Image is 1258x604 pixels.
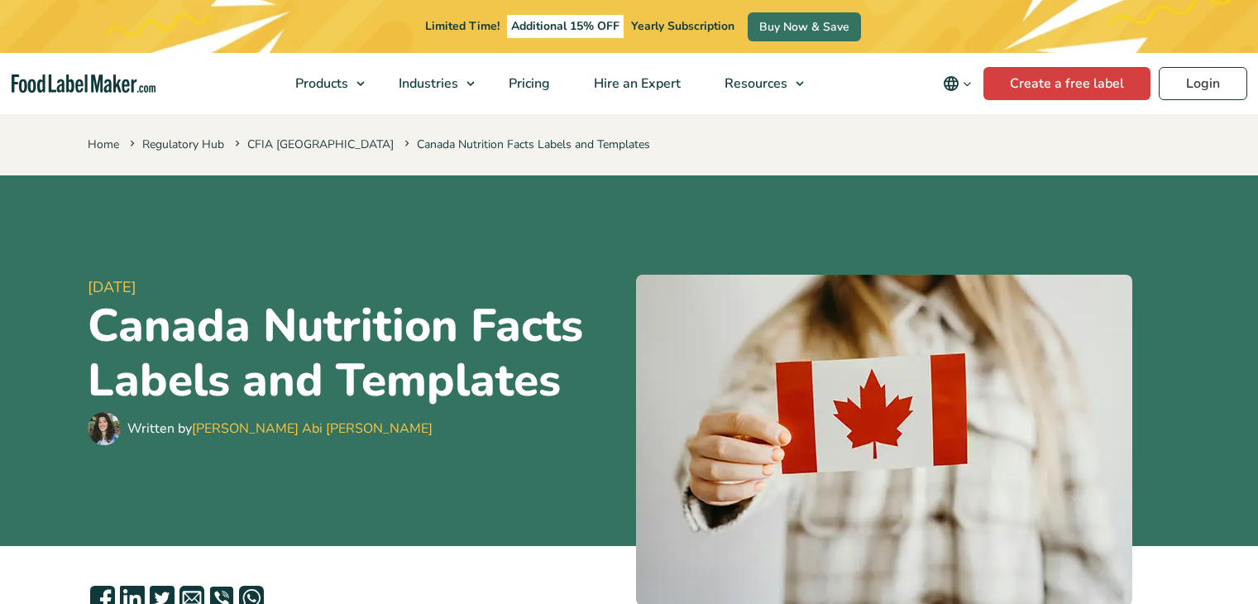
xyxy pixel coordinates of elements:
[572,53,699,114] a: Hire an Expert
[703,53,812,114] a: Resources
[631,18,734,34] span: Yearly Subscription
[88,137,119,152] a: Home
[487,53,568,114] a: Pricing
[504,74,552,93] span: Pricing
[88,412,121,445] img: Maria Abi Hanna - Food Label Maker
[394,74,460,93] span: Industries
[88,276,623,299] span: [DATE]
[142,137,224,152] a: Regulatory Hub
[88,299,623,408] h1: Canada Nutrition Facts Labels and Templates
[274,53,373,114] a: Products
[931,67,983,100] button: Change language
[589,74,682,93] span: Hire an Expert
[247,137,394,152] a: CFIA [GEOGRAPHIC_DATA]
[720,74,789,93] span: Resources
[1159,67,1247,100] a: Login
[290,74,350,93] span: Products
[748,12,861,41] a: Buy Now & Save
[192,419,433,438] a: [PERSON_NAME] Abi [PERSON_NAME]
[401,137,650,152] span: Canada Nutrition Facts Labels and Templates
[127,419,433,439] div: Written by
[377,53,483,114] a: Industries
[425,18,500,34] span: Limited Time!
[507,15,624,38] span: Additional 15% OFF
[983,67,1150,100] a: Create a free label
[12,74,155,93] a: Food Label Maker homepage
